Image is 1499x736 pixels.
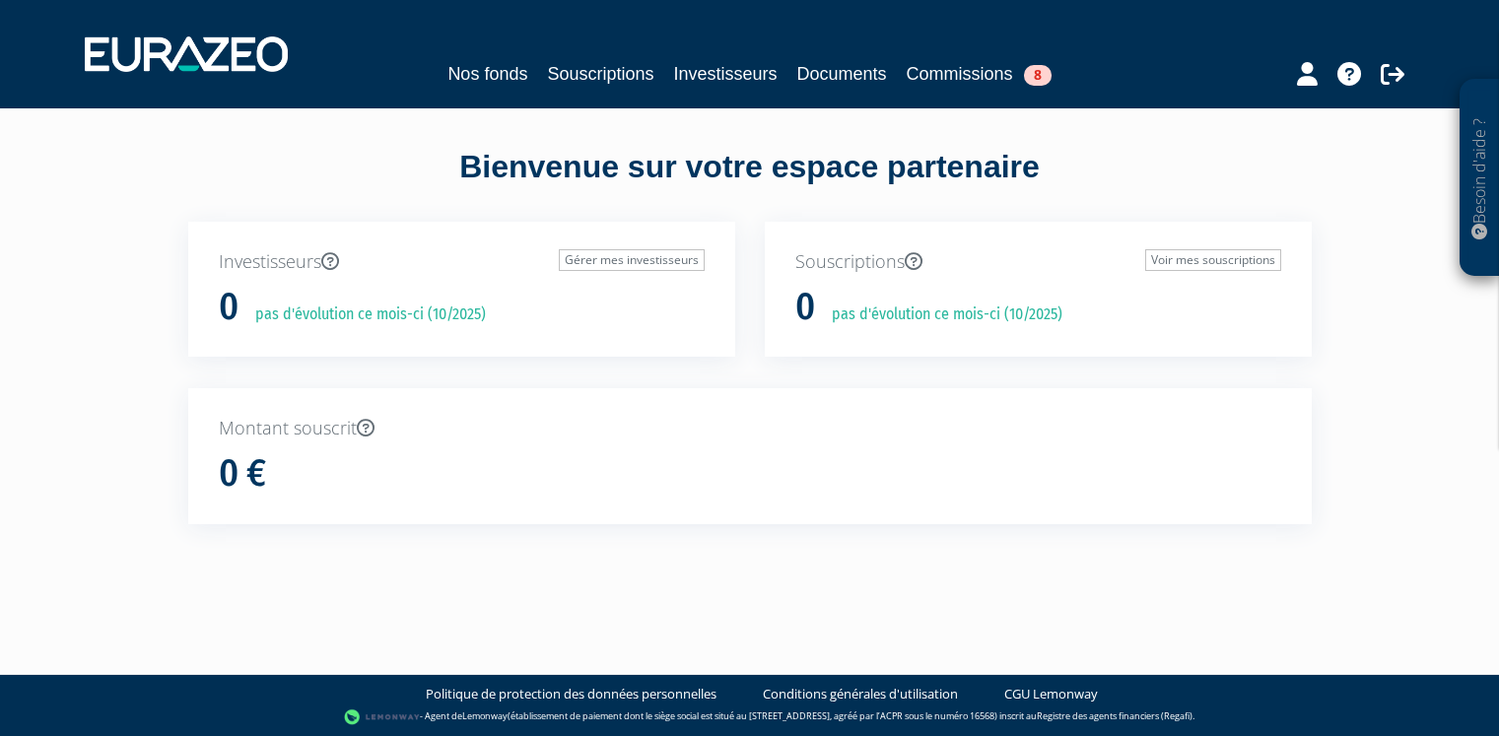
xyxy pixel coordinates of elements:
a: Investisseurs [673,60,777,88]
a: Voir mes souscriptions [1145,249,1281,271]
p: pas d'évolution ce mois-ci (10/2025) [241,303,486,326]
a: Lemonway [462,709,508,722]
a: Politique de protection des données personnelles [426,685,716,703]
a: Conditions générales d'utilisation [763,685,958,703]
h1: 0 € [219,453,266,495]
a: Registre des agents financiers (Regafi) [1037,709,1192,722]
div: Bienvenue sur votre espace partenaire [173,145,1327,222]
img: 1732889491-logotype_eurazeo_blanc_rvb.png [85,36,288,72]
div: - Agent de (établissement de paiement dont le siège social est situé au [STREET_ADDRESS], agréé p... [20,707,1479,727]
h1: 0 [795,287,815,328]
p: pas d'évolution ce mois-ci (10/2025) [818,303,1062,326]
h1: 0 [219,287,238,328]
span: 8 [1024,65,1052,86]
img: logo-lemonway.png [344,707,420,727]
p: Souscriptions [795,249,1281,275]
p: Investisseurs [219,249,705,275]
p: Besoin d'aide ? [1468,90,1491,267]
a: Commissions8 [907,60,1052,88]
a: Gérer mes investisseurs [559,249,705,271]
a: CGU Lemonway [1004,685,1098,703]
a: Nos fonds [447,60,527,88]
a: Souscriptions [547,60,653,88]
p: Montant souscrit [219,416,1281,441]
a: Documents [797,60,887,88]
